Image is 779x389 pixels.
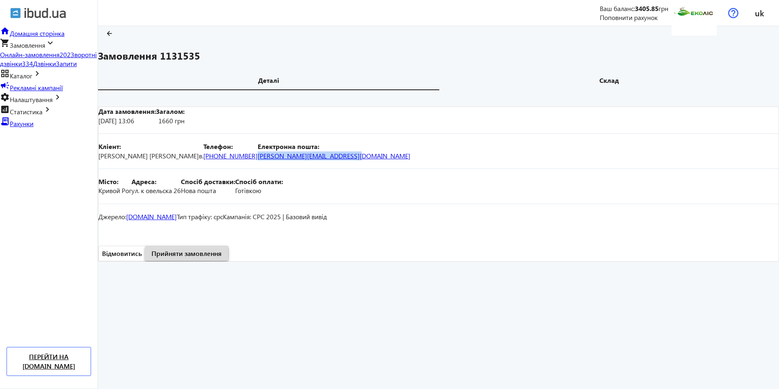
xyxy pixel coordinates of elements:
[98,186,131,195] span: Кривой Рог
[98,49,779,63] h1: Замовлення 1131535
[755,8,764,18] span: uk
[106,30,113,37] mat-icon: arrow_back
[98,142,203,151] b: Кліент:
[33,59,56,68] a: Дзвінки
[181,177,235,186] b: Спосіб доставки:
[99,246,145,261] button: Відмовитись
[258,142,410,151] b: Електронна пошта:
[10,71,32,80] span: Каталог
[728,8,739,18] img: help.svg
[102,249,142,258] span: Відмовитись
[203,151,258,160] a: [PHONE_NUMBER]
[32,69,42,78] mat-icon: keyboard_arrow_right
[156,107,185,116] b: Загалом:
[10,8,21,18] img: ibud.svg
[22,59,33,68] span: 334
[235,186,261,195] span: Готівкою
[7,347,91,376] a: Перейти на [DOMAIN_NAME]
[131,186,181,195] span: ул. к овельска 26
[98,212,177,221] div: Джерело:
[10,119,33,128] span: Рахунки
[223,212,327,221] div: Кампанія: CPC 2025 | Базовий вивід
[53,92,62,102] mat-icon: keyboard_arrow_right
[158,116,185,125] span: 1660 грн
[181,186,216,195] span: Нова пошта
[600,13,658,22] a: Поповнити рахунок
[56,59,77,68] a: Запити
[177,212,223,221] div: Тип трафіку: cpc
[235,177,283,186] b: Спосіб оплати:
[151,249,222,258] span: Прийняти замовлення
[258,151,410,160] a: [PERSON_NAME][EMAIL_ADDRESS][DOMAIN_NAME]
[10,29,65,38] span: Домашня сторінка
[42,104,52,114] mat-icon: keyboard_arrow_right
[45,38,55,48] mat-icon: keyboard_arrow_right
[10,83,63,92] span: Рекламні кампанії
[24,8,66,18] img: ibud_text.svg
[635,4,659,13] b: 3405.85
[599,77,619,84] b: Склад
[10,107,42,116] span: Статистика
[131,177,181,186] b: Адреса:
[98,177,131,186] b: Місто:
[258,77,279,84] b: Деталі
[60,50,71,59] span: 202
[203,142,258,151] b: Телефон:
[126,212,177,221] a: [DOMAIN_NAME]
[98,151,203,160] span: [PERSON_NAME] [PERSON_NAME]в.
[98,107,156,116] b: Дата замовлення:
[10,95,53,104] span: Налаштування
[600,4,668,13] div: Ваш баланс: грн
[10,41,45,49] span: Замовлення
[145,246,228,261] button: Прийняти замовлення
[98,116,134,125] span: [DATE] 13:06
